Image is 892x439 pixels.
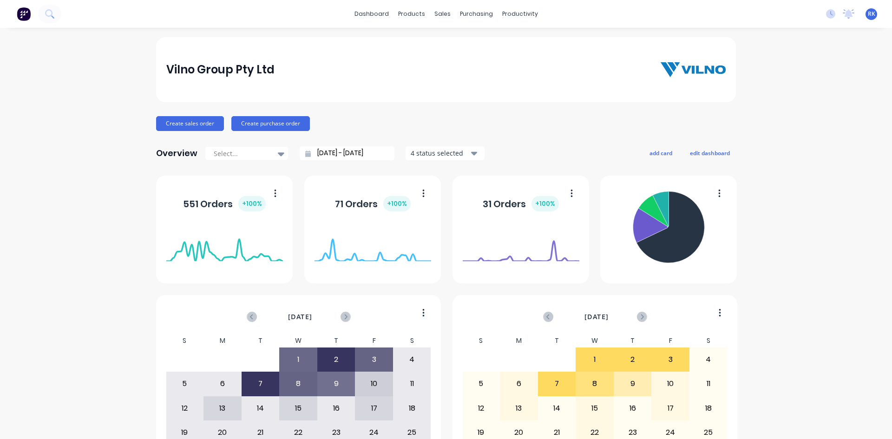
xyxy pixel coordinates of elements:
[231,116,310,131] button: Create purchase order
[614,348,651,371] div: 2
[355,397,393,420] div: 17
[538,372,576,395] div: 7
[335,196,411,211] div: 71 Orders
[166,372,203,395] div: 5
[462,334,500,347] div: S
[166,60,275,79] div: Vilno Group Pty Ltd
[156,116,224,131] button: Create sales order
[498,7,543,21] div: productivity
[689,334,728,347] div: S
[684,147,736,159] button: edit dashboard
[280,397,317,420] div: 15
[166,334,204,347] div: S
[393,334,431,347] div: S
[651,334,689,347] div: F
[538,334,576,347] div: T
[576,348,613,371] div: 1
[652,348,689,371] div: 3
[355,334,393,347] div: F
[576,372,613,395] div: 8
[288,312,312,322] span: [DATE]
[430,7,455,21] div: sales
[204,397,241,420] div: 13
[411,148,469,158] div: 4 status selected
[394,348,431,371] div: 4
[394,7,430,21] div: products
[350,7,394,21] a: dashboard
[318,348,355,371] div: 2
[406,146,485,160] button: 4 status selected
[238,196,266,211] div: + 100 %
[538,397,576,420] div: 14
[394,372,431,395] div: 11
[242,334,280,347] div: T
[279,334,317,347] div: W
[690,372,727,395] div: 11
[383,196,411,211] div: + 100 %
[355,372,393,395] div: 10
[576,397,613,420] div: 15
[500,334,538,347] div: M
[242,372,279,395] div: 7
[483,196,559,211] div: 31 Orders
[203,334,242,347] div: M
[614,334,652,347] div: T
[643,147,678,159] button: add card
[318,397,355,420] div: 16
[280,348,317,371] div: 1
[614,397,651,420] div: 16
[242,397,279,420] div: 14
[317,334,355,347] div: T
[690,397,727,420] div: 18
[661,62,726,77] img: Vilno Group Pty Ltd
[584,312,609,322] span: [DATE]
[614,372,651,395] div: 9
[652,397,689,420] div: 17
[355,348,393,371] div: 3
[394,397,431,420] div: 18
[156,144,197,163] div: Overview
[500,372,538,395] div: 6
[463,372,500,395] div: 5
[868,10,875,18] span: RK
[576,334,614,347] div: W
[455,7,498,21] div: purchasing
[652,372,689,395] div: 10
[500,397,538,420] div: 13
[17,7,31,21] img: Factory
[690,348,727,371] div: 4
[183,196,266,211] div: 551 Orders
[204,372,241,395] div: 6
[280,372,317,395] div: 8
[463,397,500,420] div: 12
[166,397,203,420] div: 12
[531,196,559,211] div: + 100 %
[318,372,355,395] div: 9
